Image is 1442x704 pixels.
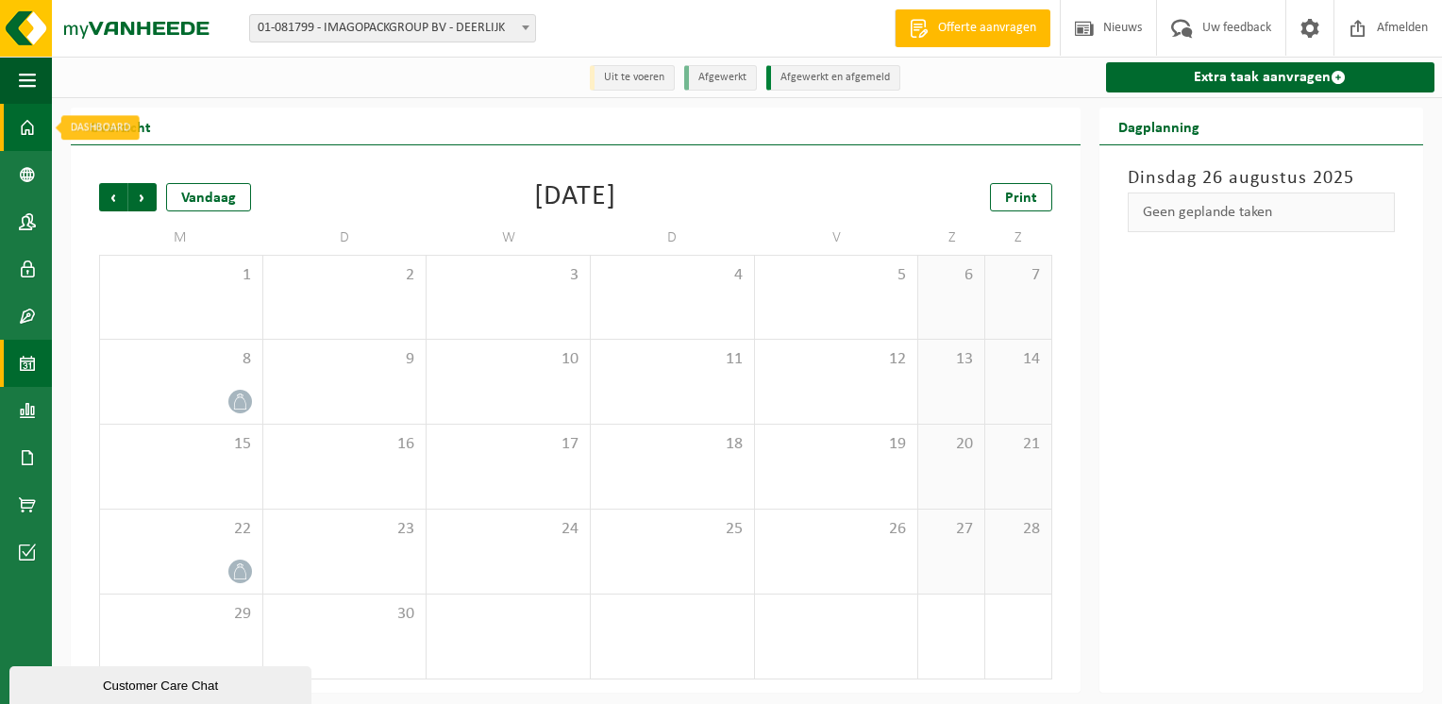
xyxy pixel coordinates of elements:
span: 7 [995,265,1042,286]
span: 21 [995,434,1042,455]
span: 15 [109,434,253,455]
span: 16 [273,434,417,455]
span: 20 [928,434,975,455]
span: 2 [273,265,417,286]
span: 6 [928,265,975,286]
h2: Overzicht [71,108,170,144]
a: Offerte aanvragen [895,9,1050,47]
span: 14 [995,349,1042,370]
span: 10 [436,349,580,370]
span: Vorige [99,183,127,211]
li: Afgewerkt en afgemeld [766,65,900,91]
li: Uit te voeren [590,65,675,91]
span: 13 [928,349,975,370]
span: 27 [928,519,975,540]
span: 01-081799 - IMAGOPACKGROUP BV - DEERLIJK [249,14,536,42]
span: 25 [600,519,745,540]
td: V [755,221,919,255]
span: 11 [600,349,745,370]
td: Z [918,221,985,255]
span: 9 [273,349,417,370]
a: Extra taak aanvragen [1106,62,1434,92]
span: 1 [109,265,253,286]
span: 22 [109,519,253,540]
div: Vandaag [166,183,251,211]
td: W [427,221,591,255]
td: D [591,221,755,255]
span: 30 [273,604,417,625]
span: Volgende [128,183,157,211]
span: 24 [436,519,580,540]
span: 29 [109,604,253,625]
span: 18 [600,434,745,455]
span: 12 [764,349,909,370]
span: 3 [436,265,580,286]
li: Afgewerkt [684,65,757,91]
td: D [263,221,428,255]
iframe: chat widget [9,662,315,704]
span: 19 [764,434,909,455]
a: Print [990,183,1052,211]
h2: Dagplanning [1099,108,1218,144]
span: 01-081799 - IMAGOPACKGROUP BV - DEERLIJK [250,15,535,42]
span: 8 [109,349,253,370]
span: Print [1005,191,1037,206]
div: Geen geplande taken [1128,193,1395,232]
span: 17 [436,434,580,455]
span: 23 [273,519,417,540]
span: 26 [764,519,909,540]
div: [DATE] [534,183,616,211]
span: Offerte aanvragen [933,19,1041,38]
span: 28 [995,519,1042,540]
h3: Dinsdag 26 augustus 2025 [1128,164,1395,193]
span: 5 [764,265,909,286]
span: 4 [600,265,745,286]
td: M [99,221,263,255]
td: Z [985,221,1052,255]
